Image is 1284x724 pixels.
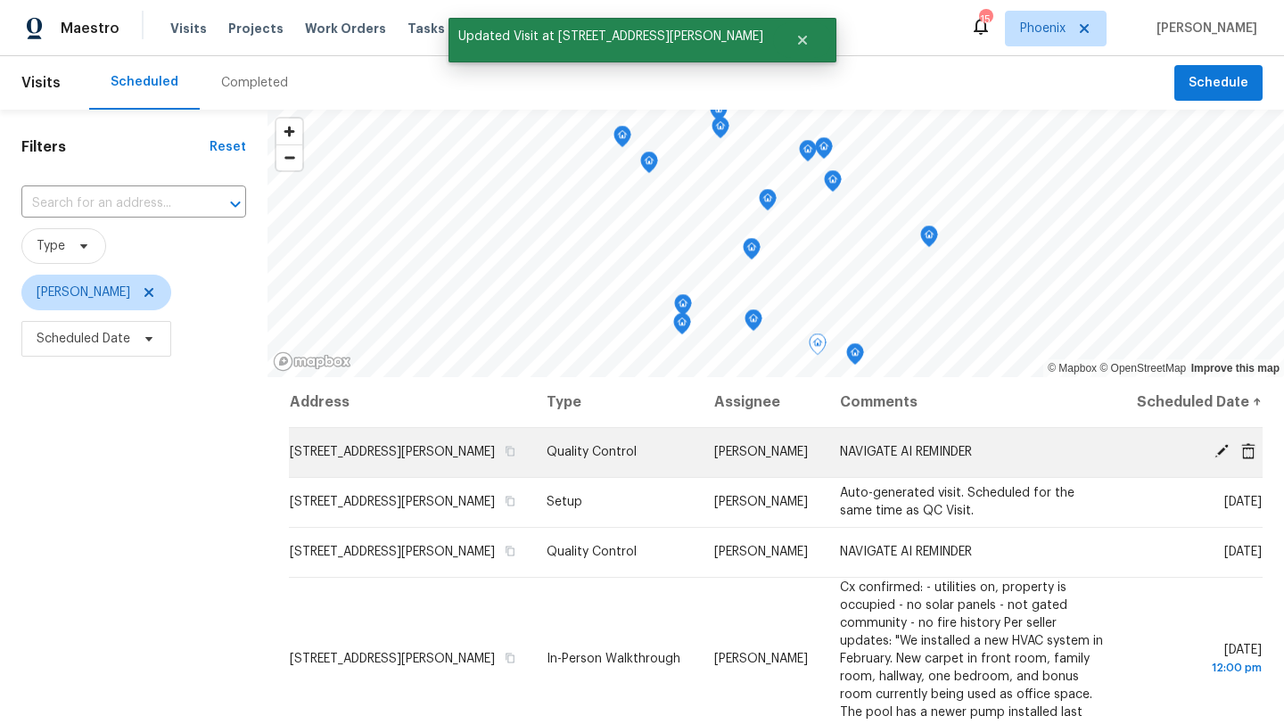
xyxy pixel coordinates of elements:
div: Map marker [815,137,833,165]
a: Mapbox homepage [273,351,351,372]
span: Phoenix [1020,20,1066,37]
div: Map marker [613,126,631,153]
span: [PERSON_NAME] [37,284,130,301]
span: [PERSON_NAME] [714,496,808,508]
div: Map marker [920,226,938,253]
input: Search for an address... [21,190,196,218]
span: [STREET_ADDRESS][PERSON_NAME] [290,446,495,458]
span: [STREET_ADDRESS][PERSON_NAME] [290,546,495,558]
div: Map marker [673,313,691,341]
div: Map marker [640,152,658,179]
canvas: Map [267,110,1284,377]
button: Close [773,22,832,58]
button: Open [223,192,248,217]
a: Improve this map [1191,362,1280,374]
span: Visits [170,20,207,37]
span: Zoom out [276,145,302,170]
button: Schedule [1174,65,1263,102]
div: Map marker [712,117,729,144]
div: 12:00 pm [1132,659,1262,677]
div: Map marker [745,309,762,337]
th: Address [289,377,532,427]
div: Map marker [674,294,692,322]
span: Tasks [407,22,445,35]
span: Schedule [1189,72,1248,95]
div: 15 [979,11,992,29]
div: Reset [210,138,246,156]
div: Map marker [759,189,777,217]
span: Setup [547,496,582,508]
a: Mapbox [1048,362,1097,374]
div: Map marker [846,343,864,371]
span: Auto-generated visit. Scheduled for the same time as QC Visit. [840,487,1074,517]
span: Work Orders [305,20,386,37]
th: Comments [826,377,1118,427]
span: [DATE] [1224,546,1262,558]
div: Completed [221,74,288,92]
th: Scheduled Date ↑ [1118,377,1263,427]
span: [PERSON_NAME] [714,653,808,665]
span: In-Person Walkthrough [547,653,680,665]
span: NAVIGATE AI REMINDER [840,546,972,558]
button: Copy Address [502,493,518,509]
span: Type [37,237,65,255]
button: Zoom out [276,144,302,170]
span: [DATE] [1132,644,1262,677]
span: Quality Control [547,446,637,458]
div: Scheduled [111,73,178,91]
div: Map marker [824,170,842,198]
span: Cancel [1235,443,1262,459]
span: Edit [1208,443,1235,459]
div: Map marker [809,333,827,361]
span: NAVIGATE AI REMINDER [840,446,972,458]
span: Visits [21,63,61,103]
span: Projects [228,20,284,37]
button: Copy Address [502,650,518,666]
span: [STREET_ADDRESS][PERSON_NAME] [290,496,495,508]
span: [PERSON_NAME] [714,546,808,558]
div: Map marker [799,140,817,168]
span: [DATE] [1224,496,1262,508]
span: Quality Control [547,546,637,558]
span: Scheduled Date [37,330,130,348]
th: Assignee [700,377,826,427]
span: [PERSON_NAME] [714,446,808,458]
span: Maestro [61,20,119,37]
div: Map marker [710,100,728,128]
div: Map marker [743,238,761,266]
span: [PERSON_NAME] [1149,20,1257,37]
span: Updated Visit at [STREET_ADDRESS][PERSON_NAME] [449,18,773,55]
span: [STREET_ADDRESS][PERSON_NAME] [290,653,495,665]
button: Copy Address [502,443,518,459]
a: OpenStreetMap [1099,362,1186,374]
button: Copy Address [502,543,518,559]
th: Type [532,377,700,427]
button: Zoom in [276,119,302,144]
h1: Filters [21,138,210,156]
